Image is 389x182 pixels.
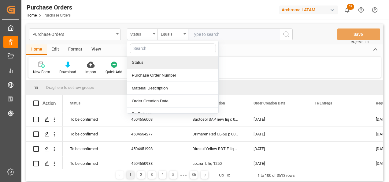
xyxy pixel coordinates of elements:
[157,28,188,40] button: open menu
[315,101,332,105] span: Fe Entrega
[43,100,56,106] div: Action
[26,112,63,127] div: Press SPACE to select this row.
[137,171,145,179] div: 2
[148,171,156,179] div: 3
[27,3,72,12] div: Purchase Orders
[127,95,218,108] div: Order Creation Date
[47,44,64,55] div: Edit
[347,4,354,10] span: 62
[246,127,307,141] div: [DATE]
[63,156,124,171] div: To be confirmed
[46,85,94,90] span: Drag here to set row groups
[127,82,218,95] div: Material Description
[190,171,198,179] div: 36
[26,142,63,156] div: Press SPACE to select this row.
[354,3,368,17] button: Help Center
[26,44,47,55] div: Home
[127,56,218,69] div: Status
[124,142,185,156] div: 4504651998
[32,30,114,38] div: Purchase Orders
[29,28,121,40] button: open menu
[127,108,218,120] div: Fe Entrega
[124,112,185,127] div: 4504656003
[63,112,124,127] div: To be confirmed
[185,127,246,141] div: Drimaren Red CL-5B p 0025
[279,4,340,16] button: Archroma LATAM
[351,40,369,44] span: Ctrl/CMD + S
[87,44,106,55] div: View
[185,112,246,127] div: Bactosol SAP new liq c 0150
[257,173,295,179] div: 1 to 100 of 3513 rows
[26,127,63,142] div: Press SPACE to select this row.
[63,127,124,141] div: To be confirmed
[63,142,124,156] div: To be confirmed
[246,112,307,127] div: [DATE]
[188,28,280,40] input: Type to search
[246,156,307,171] div: [DATE]
[219,172,230,178] div: Go To:
[279,6,338,14] div: Archroma LATAM
[185,142,246,156] div: Diresul Yellow RDT-E liq 0130
[246,142,307,156] div: [DATE]
[70,101,80,105] span: Status
[106,69,122,75] div: Quick Add
[180,173,187,177] div: ● ● ●
[85,69,96,75] div: Import
[64,44,87,55] div: Format
[169,171,177,179] div: 5
[27,13,37,17] a: Home
[340,3,354,17] button: show 62 new notifications
[127,69,218,82] div: Purchase Order Number
[280,28,293,40] button: search button
[130,44,216,53] input: Search
[127,171,134,179] div: 1
[124,156,185,171] div: 4504650938
[26,156,63,171] div: Press SPACE to select this row.
[254,101,285,105] span: Order Creation Date
[337,28,380,40] button: Save
[161,30,182,37] div: Equals
[130,30,151,37] div: Status
[159,171,166,179] div: 4
[33,69,50,75] div: New Form
[59,69,76,75] div: Download
[127,28,157,40] button: close menu
[185,156,246,171] div: Locron L liq 1250
[124,127,185,141] div: 4504654277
